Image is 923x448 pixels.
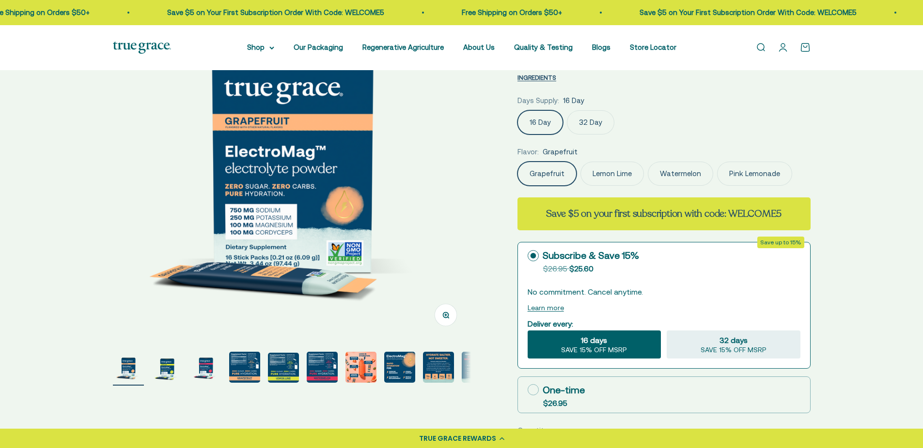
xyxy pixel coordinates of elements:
[423,352,454,386] button: Go to item 9
[113,352,144,386] button: Go to item 1
[384,352,415,383] img: Rapid Hydration For: - Exercise endurance* - Stress support* - Electrolyte replenishment* - Muscl...
[517,74,556,81] span: INGREDIENTS
[563,95,584,106] span: 16 Day
[416,8,516,16] a: Free Shipping on Orders $50+
[517,72,556,83] button: INGREDIENTS
[384,352,415,386] button: Go to item 8
[229,352,260,383] img: 750 mg sodium for fluid balance and cellular communication.* 250 mg potassium supports blood pres...
[294,43,343,51] a: Our Packaging
[268,353,299,386] button: Go to item 5
[423,352,454,383] img: Everyone needs true hydration. From your extreme athletes to you weekend warriors, ElectroMag giv...
[594,7,811,18] p: Save $5 on Your First Subscription Order With Code: WELCOME5
[152,352,183,386] button: Go to item 2
[592,43,610,51] a: Blogs
[268,353,299,383] img: ElectroMag™
[419,433,496,444] div: TRUE GRACE REWARDS
[113,352,144,383] img: ElectroMag™
[462,352,493,383] img: ElectroMag™
[463,43,495,51] a: About Us
[229,352,260,386] button: Go to item 4
[345,352,376,386] button: Go to item 7
[247,42,274,53] summary: Shop
[190,352,221,383] img: ElectroMag™
[543,146,578,158] span: Grapefruit
[517,95,559,106] legend: Days Supply:
[362,43,444,51] a: Regenerative Agriculture
[122,7,339,18] p: Save $5 on Your First Subscription Order With Code: WELCOME5
[630,43,676,51] a: Store Locator
[546,207,782,220] strong: Save $5 on your first subscription with code: WELCOME5
[514,43,573,51] a: Quality & Testing
[345,352,376,383] img: Magnesium for heart health and stress support* Chloride to support pH balance and oxygen flow* So...
[517,146,539,158] legend: Flavor:
[307,352,338,383] img: ElectroMag™
[190,352,221,386] button: Go to item 3
[462,352,493,386] button: Go to item 10
[307,352,338,386] button: Go to item 6
[152,352,183,383] img: ElectroMag™
[517,425,549,436] label: Quantity:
